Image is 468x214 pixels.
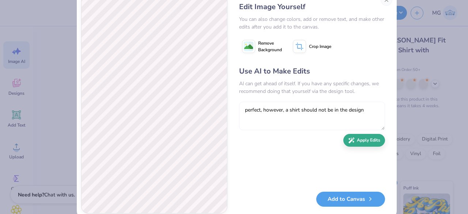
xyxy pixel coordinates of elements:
button: Add to Canvas [316,192,385,207]
span: Remove Background [258,40,282,53]
div: Edit Image Yourself [239,1,385,12]
div: AI can get ahead of itself. If you have any specific changes, we recommend doing that yourself vi... [239,80,385,95]
textarea: perfect, however, a shirt should not be in the design [239,102,385,130]
span: Crop Image [309,43,331,50]
button: Crop Image [290,37,336,56]
div: You can also change colors, add or remove text, and make other edits after you add it to the canvas. [239,15,385,31]
div: Use AI to Make Edits [239,66,385,77]
button: Apply Edits [343,134,385,147]
button: Remove Background [239,37,285,56]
